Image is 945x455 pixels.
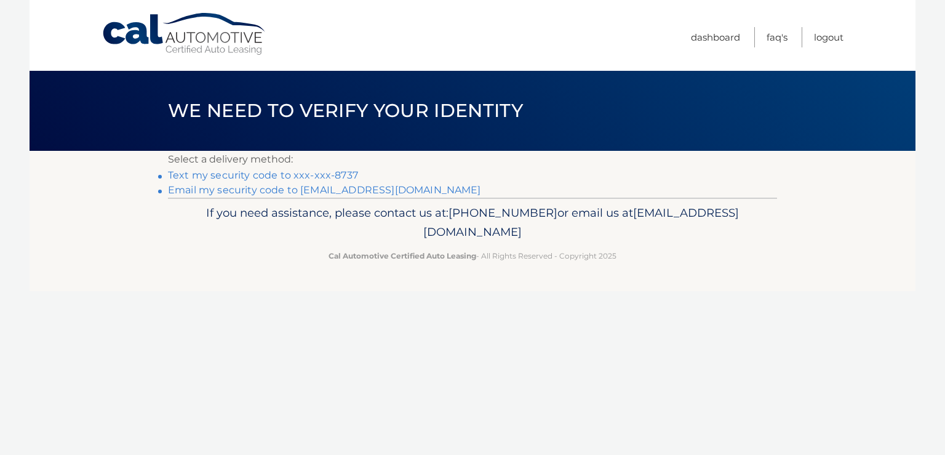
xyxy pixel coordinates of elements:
[176,249,769,262] p: - All Rights Reserved - Copyright 2025
[168,169,358,181] a: Text my security code to xxx-xxx-8737
[168,99,523,122] span: We need to verify your identity
[449,206,557,220] span: [PHONE_NUMBER]
[102,12,268,56] a: Cal Automotive
[168,184,481,196] a: Email my security code to [EMAIL_ADDRESS][DOMAIN_NAME]
[176,203,769,243] p: If you need assistance, please contact us at: or email us at
[329,251,476,260] strong: Cal Automotive Certified Auto Leasing
[814,27,843,47] a: Logout
[691,27,740,47] a: Dashboard
[767,27,787,47] a: FAQ's
[168,151,777,168] p: Select a delivery method:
